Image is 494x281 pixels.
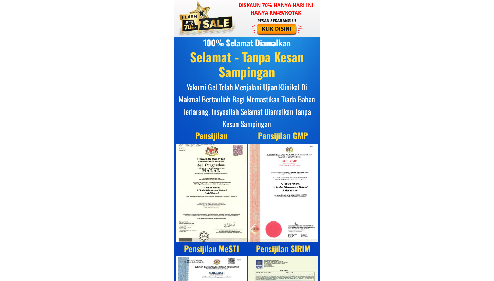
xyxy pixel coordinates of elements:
[258,129,308,142] span: Pensijilan GMP
[183,129,240,168] span: Pensijilan [DEMOGRAPHIC_DATA]
[232,1,320,17] h3: Diskaun 70% hanya hari ini hanya RM49/kotak
[203,36,291,49] span: 100% Selamat Diamalkan
[177,81,316,130] h3: Yakumi Gel Telah Menjalani Ujian Klinikal Di Makmal Bertauliah Bagi Memastikan Tiada Bahan Terlar...
[184,242,239,255] span: Pensijilan MeSTI
[177,49,316,79] div: Selamat - Tanpa Kesan Sampingan
[256,242,310,255] span: Pensijilan SIRIM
